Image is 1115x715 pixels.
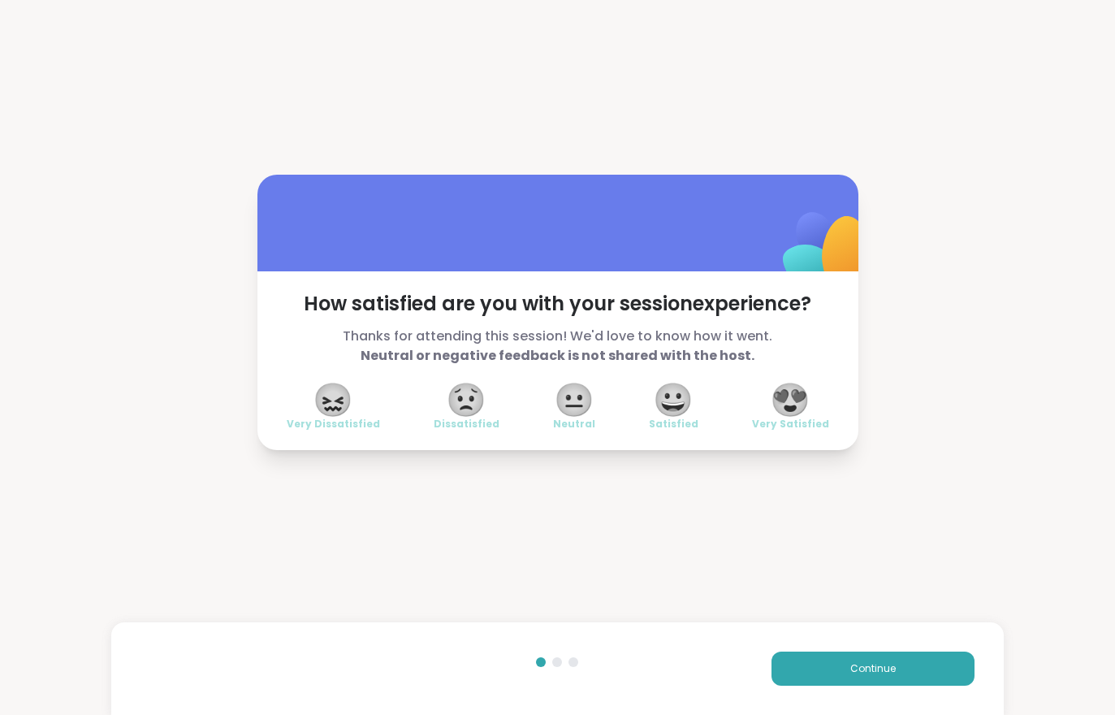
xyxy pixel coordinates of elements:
[770,385,810,414] span: 😍
[313,385,353,414] span: 😖
[553,418,595,431] span: Neutral
[361,346,754,365] b: Neutral or negative feedback is not shared with the host.
[554,385,594,414] span: 😐
[745,170,906,331] img: ShareWell Logomark
[752,418,829,431] span: Very Satisfied
[287,418,380,431] span: Very Dissatisfied
[850,661,896,676] span: Continue
[287,291,829,317] span: How satisfied are you with your session experience?
[446,385,486,414] span: 😟
[653,385,694,414] span: 😀
[434,418,499,431] span: Dissatisfied
[649,418,698,431] span: Satisfied
[287,327,829,366] span: Thanks for attending this session! We'd love to know how it went.
[771,652,975,686] button: Continue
